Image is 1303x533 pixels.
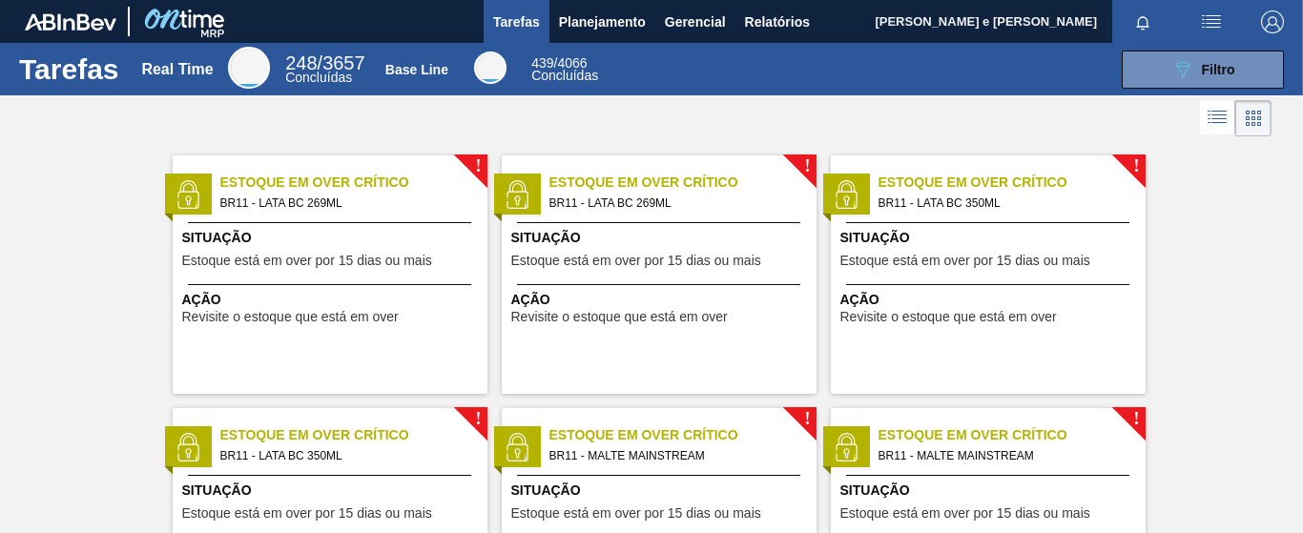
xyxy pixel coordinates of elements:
[531,68,598,83] span: Concluídas
[285,55,364,84] div: Real Time
[220,173,487,193] span: Estoque em Over Crítico
[182,506,432,521] span: Estoque está em over por 15 dias ou mais
[182,290,483,310] span: Ação
[832,433,860,461] img: status
[285,52,317,73] span: 248
[385,62,448,77] div: Base Line
[1200,100,1235,136] div: Visão em Lista
[174,433,202,461] img: status
[25,13,116,31] img: TNhmsLtSVTkK8tSr43FrP2fwEKptu5GPRR3wAAAABJRU5ErkJggg==
[1202,62,1235,77] span: Filtro
[1200,10,1223,33] img: userActions
[19,58,119,80] h1: Tarefas
[879,425,1146,445] span: Estoque em Over Crítico
[804,159,810,174] span: !
[511,228,812,248] span: Situação
[549,173,817,193] span: Estoque em Over Crítico
[182,310,399,324] span: Revisite o estoque que está em over
[665,10,726,33] span: Gerencial
[549,425,817,445] span: Estoque em Over Crítico
[182,254,432,268] span: Estoque está em over por 15 dias ou mais
[220,445,472,466] span: BR11 - LATA BC 350ML
[182,481,483,501] span: Situação
[879,445,1130,466] span: BR11 - MALTE MAINSTREAM
[511,290,812,310] span: Ação
[832,180,860,209] img: status
[1133,159,1139,174] span: !
[493,10,540,33] span: Tarefas
[475,159,481,174] span: !
[228,47,270,89] div: Real Time
[285,52,364,73] span: / 3657
[840,310,1057,324] span: Revisite o estoque que está em over
[879,193,1130,214] span: BR11 - LATA BC 350ML
[804,412,810,426] span: !
[549,445,801,466] span: BR11 - MALTE MAINSTREAM
[559,10,646,33] span: Planejamento
[511,310,728,324] span: Revisite o estoque que está em over
[840,506,1090,521] span: Estoque está em over por 15 dias ou mais
[1235,100,1272,136] div: Visão em Cards
[182,228,483,248] span: Situação
[1133,412,1139,426] span: !
[531,55,553,71] span: 439
[475,412,481,426] span: !
[1261,10,1284,33] img: Logout
[503,180,531,209] img: status
[285,70,352,85] span: Concluídas
[840,254,1090,268] span: Estoque está em over por 15 dias ou mais
[531,57,598,82] div: Base Line
[549,193,801,214] span: BR11 - LATA BC 269ML
[220,193,472,214] span: BR11 - LATA BC 269ML
[1112,9,1173,35] button: Notificações
[840,481,1141,501] span: Situação
[1122,51,1284,89] button: Filtro
[503,433,531,461] img: status
[531,55,587,71] span: / 4066
[745,10,810,33] span: Relatórios
[879,173,1146,193] span: Estoque em Over Crítico
[840,228,1141,248] span: Situação
[511,254,761,268] span: Estoque está em over por 15 dias ou mais
[511,506,761,521] span: Estoque está em over por 15 dias ou mais
[474,51,507,84] div: Base Line
[174,180,202,209] img: status
[840,290,1141,310] span: Ação
[220,425,487,445] span: Estoque em Over Crítico
[511,481,812,501] span: Situação
[141,61,213,78] div: Real Time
